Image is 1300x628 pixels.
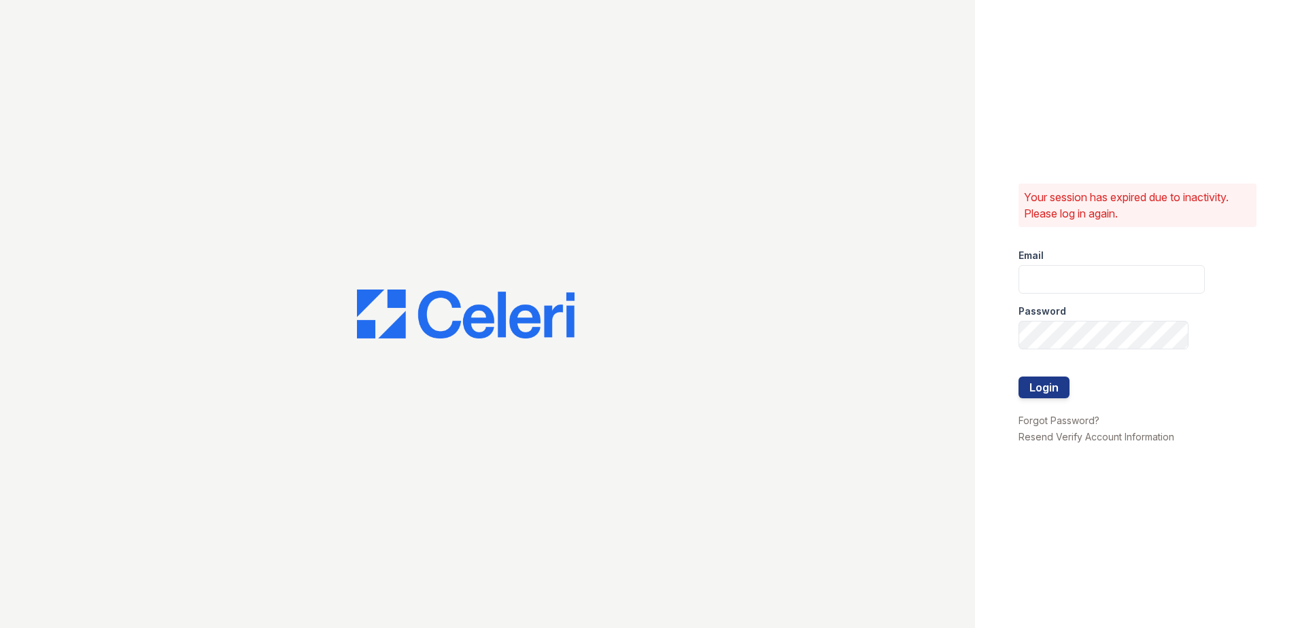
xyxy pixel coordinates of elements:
[1019,431,1174,442] a: Resend Verify Account Information
[1019,415,1099,426] a: Forgot Password?
[1019,304,1066,318] label: Password
[357,290,575,338] img: CE_Logo_Blue-a8612792a0a2168367f1c8372b55b34899dd931a85d93a1a3d3e32e68fde9ad4.png
[1019,249,1044,262] label: Email
[1019,377,1070,398] button: Login
[1024,189,1251,222] p: Your session has expired due to inactivity. Please log in again.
